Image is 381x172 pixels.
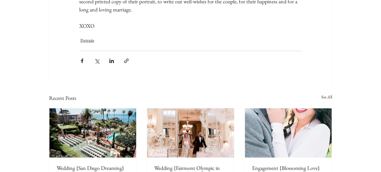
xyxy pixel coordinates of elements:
[49,108,136,158] img: Wedding {San Diego Dreaming}
[49,94,76,102] h2: Recent Posts
[94,58,100,64] button: Share via X (Twitter)
[109,58,114,64] button: Share via LinkedIn
[79,36,302,45] ul: Post categories
[79,58,85,64] button: Share via Facebook
[123,58,129,64] button: Share via link
[79,22,95,29] span: XOXO
[245,108,332,158] img: Engagement {Blossoming Love}
[321,94,332,102] a: See All
[57,164,129,171] a: Wedding {San Diego Dreaming}
[147,108,234,158] img: Wedding {Fairmont Olympic in Style}
[252,164,325,171] a: Engagement {Blossoming Love}
[80,37,94,43] a: Portraits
